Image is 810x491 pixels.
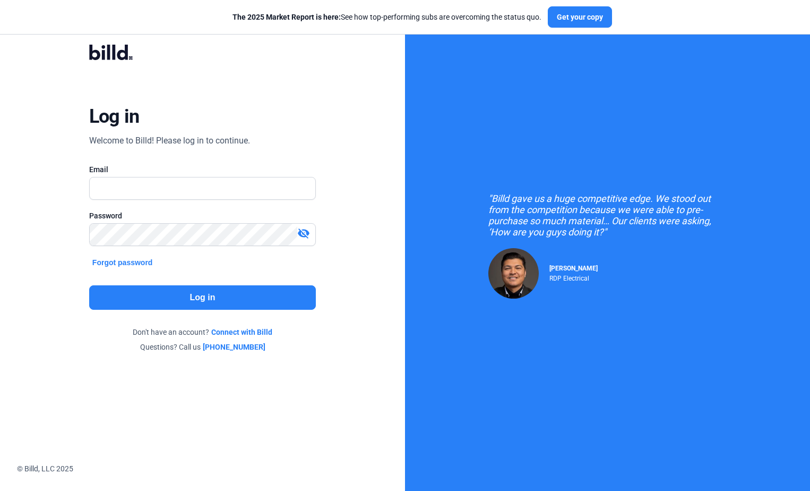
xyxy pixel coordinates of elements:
div: Questions? Call us [89,342,316,352]
mat-icon: visibility_off [297,227,310,240]
div: Log in [89,105,140,128]
button: Forgot password [89,257,156,268]
div: Welcome to Billd! Please log in to continue. [89,134,250,147]
span: The 2025 Market Report is here: [232,13,341,21]
div: "Billd gave us a huge competitive edge. We stood out from the competition because we were able to... [488,193,727,238]
button: Log in [89,285,316,310]
div: RDP Electrical [549,272,598,282]
button: Get your copy [548,6,612,28]
a: Connect with Billd [211,327,272,337]
div: Password [89,210,316,221]
a: [PHONE_NUMBER] [203,342,265,352]
div: Don't have an account? [89,327,316,337]
span: [PERSON_NAME] [549,265,598,272]
div: Email [89,164,316,175]
div: See how top-performing subs are overcoming the status quo. [232,12,541,22]
img: Raul Pacheco [488,248,539,299]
